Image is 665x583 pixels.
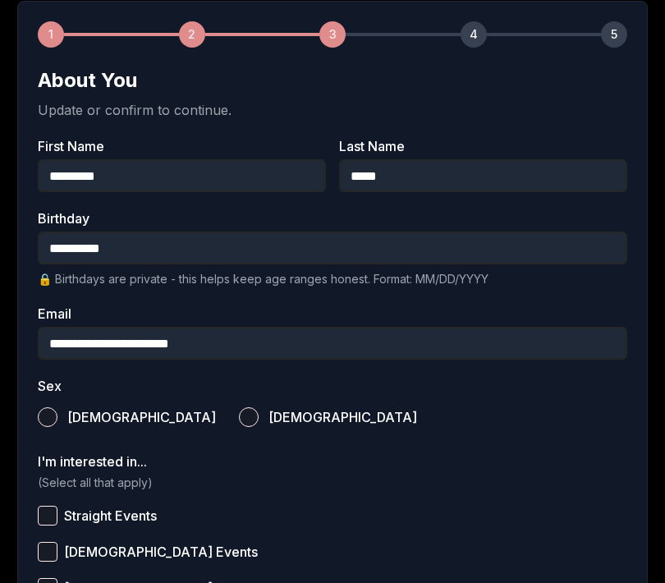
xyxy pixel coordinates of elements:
p: Update or confirm to continue. [38,100,627,120]
div: 1 [38,21,64,48]
label: Last Name [339,140,627,153]
div: 2 [179,21,205,48]
label: Email [38,307,627,320]
button: [DEMOGRAPHIC_DATA] [38,407,57,427]
span: [DEMOGRAPHIC_DATA] [67,411,216,424]
span: [DEMOGRAPHIC_DATA] Events [64,545,258,558]
div: 5 [601,21,627,48]
label: Birthday [38,212,627,225]
div: 3 [319,21,346,48]
h2: About You [38,67,627,94]
span: Straight Events [64,509,157,522]
label: Sex [38,379,627,392]
label: First Name [38,140,326,153]
p: (Select all that apply) [38,475,627,491]
span: [DEMOGRAPHIC_DATA] [268,411,417,424]
label: I'm interested in... [38,455,627,468]
button: Straight Events [38,506,57,526]
p: 🔒 Birthdays are private - this helps keep age ranges honest. Format: MM/DD/YYYY [38,271,627,287]
button: [DEMOGRAPHIC_DATA] [239,407,259,427]
div: 4 [461,21,487,48]
button: [DEMOGRAPHIC_DATA] Events [38,542,57,562]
